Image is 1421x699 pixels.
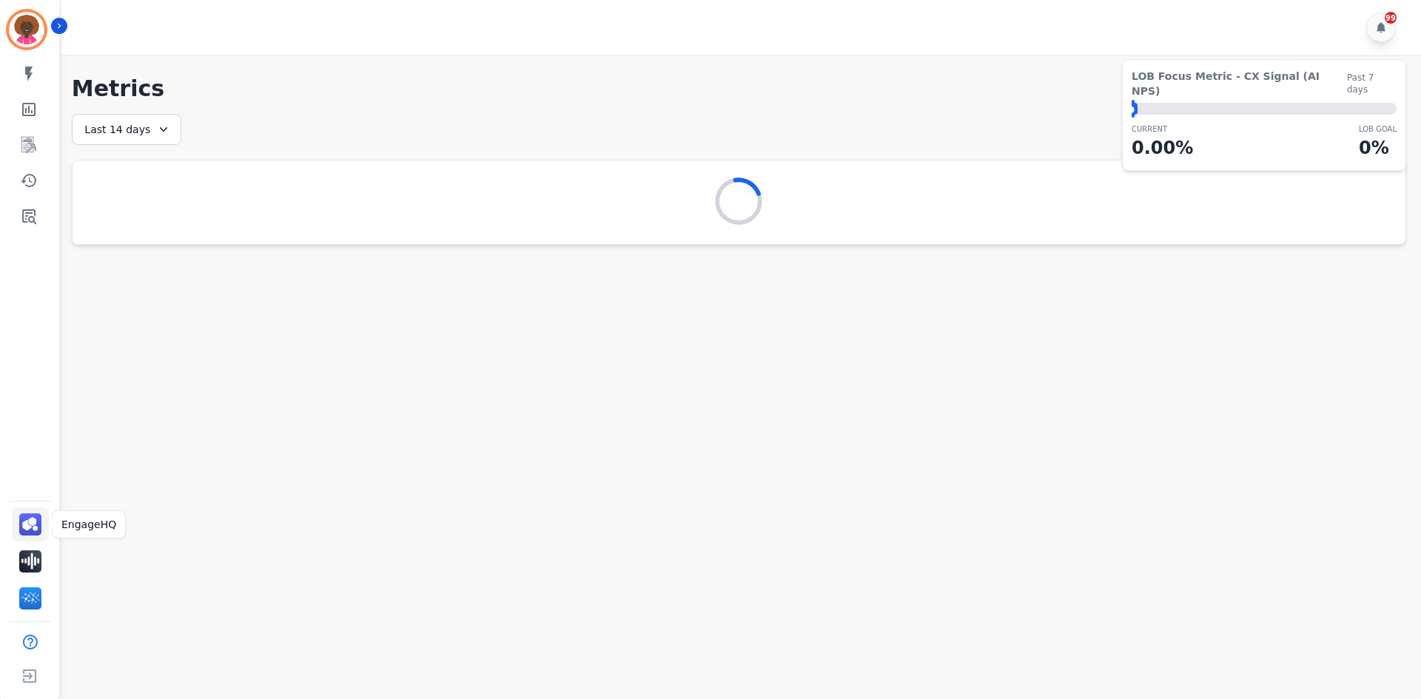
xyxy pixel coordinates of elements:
p: LOB Goal [1359,124,1397,135]
p: 0 % [1359,135,1397,161]
span: Past 7 days [1347,72,1397,95]
p: 0.00 % [1132,135,1193,161]
h1: Metrics [72,75,1406,102]
div: Last 14 days [72,114,181,145]
p: CURRENT [1132,124,1193,135]
div: ⬤ [1132,103,1138,115]
span: LOB Focus Metric - CX Signal (AI NPS) [1132,69,1347,98]
div: 99 [1385,12,1397,24]
img: Bordered avatar [9,12,44,47]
